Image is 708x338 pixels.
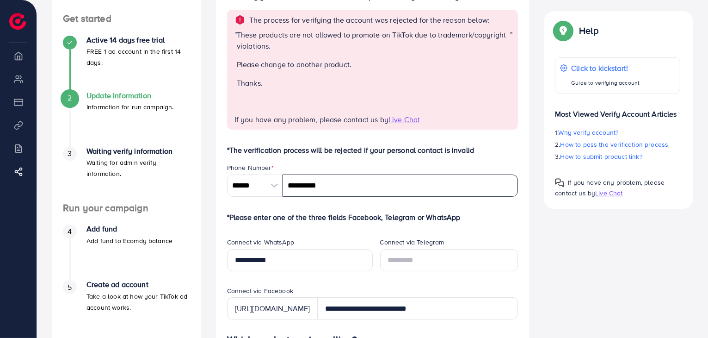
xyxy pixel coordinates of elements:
span: If you have any problem, please contact us by [234,114,388,125]
iframe: Chat [669,296,701,331]
span: " [234,29,237,114]
span: 2 [68,93,72,103]
p: FREE 1 ad account in the first 14 days. [86,46,190,68]
p: Take a look at how your TikTok ad account works. [86,291,190,313]
h4: Active 14 days free trial [86,36,190,44]
p: Help [579,25,598,36]
h4: Waiting verify information [86,147,190,156]
p: Add fund to Ecomdy balance [86,235,172,246]
p: 3. [555,151,680,162]
p: Thanks. [237,77,510,88]
span: If you have any problem, please contact us by [555,178,665,198]
label: Connect via WhatsApp [227,238,294,247]
h4: Add fund [86,225,172,233]
label: Phone Number [227,163,274,172]
span: " [510,29,512,114]
p: 1. [555,127,680,138]
p: Most Viewed Verify Account Articles [555,101,680,119]
img: alert [234,14,246,25]
span: 5 [68,282,72,293]
li: Add fund [52,225,201,280]
p: The process for verifying the account was rejected for the reason below: [249,14,490,25]
img: logo [9,13,26,30]
h4: Get started [52,13,201,25]
li: Create ad account [52,280,201,336]
h4: Run your campaign [52,202,201,214]
img: Popup guide [555,22,572,39]
h4: Create ad account [86,280,190,289]
span: Live Chat [388,114,420,125]
h4: Update Information [86,91,174,100]
p: Please change to another product. [237,59,510,70]
p: Waiting for admin verify information. [86,157,190,179]
p: Information for run campaign. [86,101,174,113]
span: 4 [68,226,72,237]
p: These products are not allowed to promote on TikTok due to trademark/copyright violations. [237,29,510,51]
p: 2. [555,139,680,150]
p: Guide to verifying account [571,77,640,88]
span: 3 [68,148,72,159]
span: How to submit product link? [560,152,642,161]
span: Live Chat [595,188,622,198]
p: *The verification process will be rejected if your personal contact is invalid [227,144,518,156]
label: Connect via Telegram [380,238,444,247]
span: Why verify account? [559,128,619,137]
span: How to pass the verification process [560,140,669,149]
img: Popup guide [555,178,564,188]
label: Connect via Facebook [227,286,293,295]
p: Click to kickstart! [571,63,640,74]
li: Waiting verify information [52,147,201,202]
li: Active 14 days free trial [52,36,201,91]
p: *Please enter one of the three fields Facebook, Telegram or WhatsApp [227,212,518,223]
li: Update Information [52,91,201,147]
div: [URL][DOMAIN_NAME] [227,297,318,319]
